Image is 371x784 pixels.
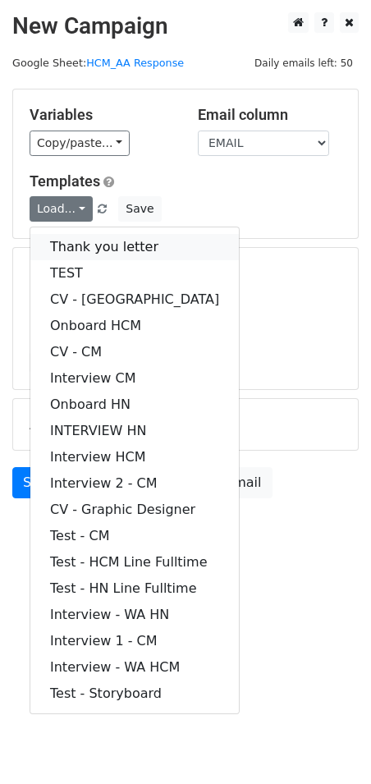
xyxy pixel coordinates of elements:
h5: Variables [30,106,173,124]
a: CV - CM [30,339,239,365]
a: CV - Graphic Designer [30,497,239,523]
a: CV - [GEOGRAPHIC_DATA] [30,287,239,313]
a: Interview - WA HN [30,602,239,628]
a: Daily emails left: 50 [249,57,359,69]
a: Interview 2 - CM [30,470,239,497]
a: Test - HCM Line Fulltime [30,549,239,575]
small: Google Sheet: [12,57,184,69]
a: Test - HN Line Fulltime [30,575,239,602]
h5: Email column [198,106,341,124]
a: Onboard HCM [30,313,239,339]
a: TEST [30,260,239,287]
a: Thank you letter [30,234,239,260]
a: Interview HCM [30,444,239,470]
a: Load... [30,196,93,222]
a: Send [12,467,66,498]
span: Daily emails left: 50 [249,54,359,72]
a: Copy/paste... [30,131,130,156]
a: Templates [30,172,100,190]
a: Onboard HN [30,392,239,418]
a: Interview 1 - CM [30,628,239,654]
a: Test - Storyboard [30,681,239,707]
button: Save [118,196,161,222]
a: Test - CM [30,523,239,549]
a: INTERVIEW HN [30,418,239,444]
h2: New Campaign [12,12,359,40]
iframe: Chat Widget [289,705,371,784]
a: Interview - WA HCM [30,654,239,681]
a: Interview CM [30,365,239,392]
a: HCM_AA Response [86,57,184,69]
